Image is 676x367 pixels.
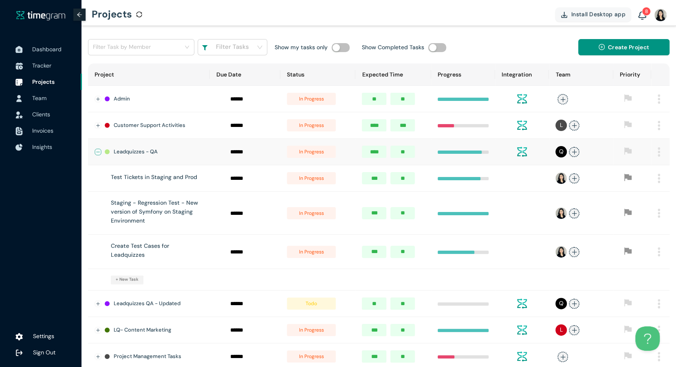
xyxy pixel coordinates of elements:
span: plus [569,147,579,157]
span: down [257,44,263,50]
th: Status [280,63,355,86]
h1: LQ- Content Marketing [114,326,171,334]
span: L [560,118,563,131]
img: InsightsIcon [15,144,23,151]
button: plus-circleCreate Project [578,39,670,55]
img: MenuIcon.83052f96084528689178504445afa2f4.svg [658,247,660,257]
span: plus [569,120,579,131]
img: settings.78e04af822cf15d41b38c81147b09f22.svg [15,333,23,341]
button: Expand row [95,327,101,334]
div: Create Test Cases for Leadquizzes [111,241,203,262]
span: in progress [287,119,336,131]
span: plus [569,325,579,335]
img: integration [517,325,527,335]
span: Team [32,94,46,102]
span: Sign Out [33,349,55,356]
span: in progress [287,93,336,105]
img: MenuIcon.83052f96084528689178504445afa2f4.svg [658,121,660,130]
img: DownloadApp [561,12,567,18]
span: 8 [645,8,648,15]
img: InvoiceIcon [15,111,23,118]
span: flag [624,299,632,307]
span: flag [624,325,632,333]
img: timegram [16,11,65,20]
th: Priority [613,63,651,86]
span: flag [624,173,632,181]
img: filterIcon [202,45,208,51]
span: plus [569,173,579,183]
button: Expand row [95,122,101,129]
span: Settings [33,332,54,340]
span: Insights [32,143,52,151]
span: in progress [287,324,336,336]
h1: Leadquizzes - QA [114,148,158,156]
h1: Customer Support Activities [114,121,185,129]
button: Collapse row [95,149,101,155]
h1: Leadquizzes QA - Updated [114,299,181,308]
iframe: Toggle Customer Support [635,326,660,351]
span: flag [624,352,632,360]
span: in progress [287,207,336,219]
span: Tracker [32,62,51,69]
button: + New Task [111,275,143,284]
span: Dashboard [32,46,62,53]
h1: Staging - Regression Test - New version of Symfony on Staging Environment [111,198,203,225]
span: Create Project [608,43,649,52]
span: in progress [287,172,336,184]
div: Customer Support Activities [105,121,203,129]
span: flag [624,120,632,129]
span: flag [624,208,632,216]
span: Clients [32,111,50,118]
h1: Test Tickets in Staging and Prod [111,173,197,181]
span: flag [624,94,632,102]
button: Expand row [95,301,101,307]
img: TimeTrackerIcon [15,62,23,70]
h1: Projects [92,2,132,26]
img: MenuIcon.83052f96084528689178504445afa2f4.svg [658,325,660,335]
span: plus [569,299,579,309]
span: plus [569,247,579,257]
img: MenuIcon.83052f96084528689178504445afa2f4.svg [658,352,660,361]
span: in progress [287,246,336,258]
img: MenuIcon.83052f96084528689178504445afa2f4.svg [658,299,660,308]
img: integration [517,352,527,361]
span: arrow-left [77,12,82,17]
button: Install Desktop app [555,7,631,22]
span: plus [557,94,568,104]
th: Project [88,63,210,86]
img: ProjectIcon [15,79,23,86]
span: L [560,323,563,336]
img: MenuIcon.83052f96084528689178504445afa2f4.svg [658,209,660,218]
img: UserIcon [654,9,667,21]
div: Admin [105,95,203,103]
img: assets%2FuserImages%2F6J360VveK3R0W4dFLUEfPjIXSkE3 [555,208,567,219]
h1: Show Completed Tasks [362,43,424,52]
span: plus [569,208,579,218]
img: UserIcon [15,95,23,102]
img: DashboardIcon [15,46,23,53]
th: Expected Time [355,63,431,86]
div: Test Tickets in Staging and Prod [111,173,197,184]
span: in progress [287,146,336,158]
th: Progress [431,63,495,86]
img: InvoiceIcon [15,127,23,135]
th: Team [549,63,613,86]
span: sync [136,11,142,17]
img: integration [517,299,527,308]
th: Due Date [210,63,280,86]
span: todo [287,297,336,310]
img: logOut.ca60ddd252d7bab9102ea2608abe0238.svg [15,349,23,356]
span: Projects [32,78,55,85]
span: Invoices [32,127,53,134]
span: plus [557,352,568,362]
th: Integration [495,63,549,86]
div: Leadquizzes QA - Updated [105,299,203,308]
span: Q [559,145,563,158]
img: integration [517,94,527,104]
img: MenuIcon.83052f96084528689178504445afa2f4.svg [658,94,660,104]
span: flag [624,247,632,255]
img: MenuIcon.83052f96084528689178504445afa2f4.svg [658,147,660,157]
h1: Create Test Cases for Leadquizzes [111,241,203,259]
img: BellIcon [638,11,646,20]
div: LQ- Content Marketing [105,326,203,334]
